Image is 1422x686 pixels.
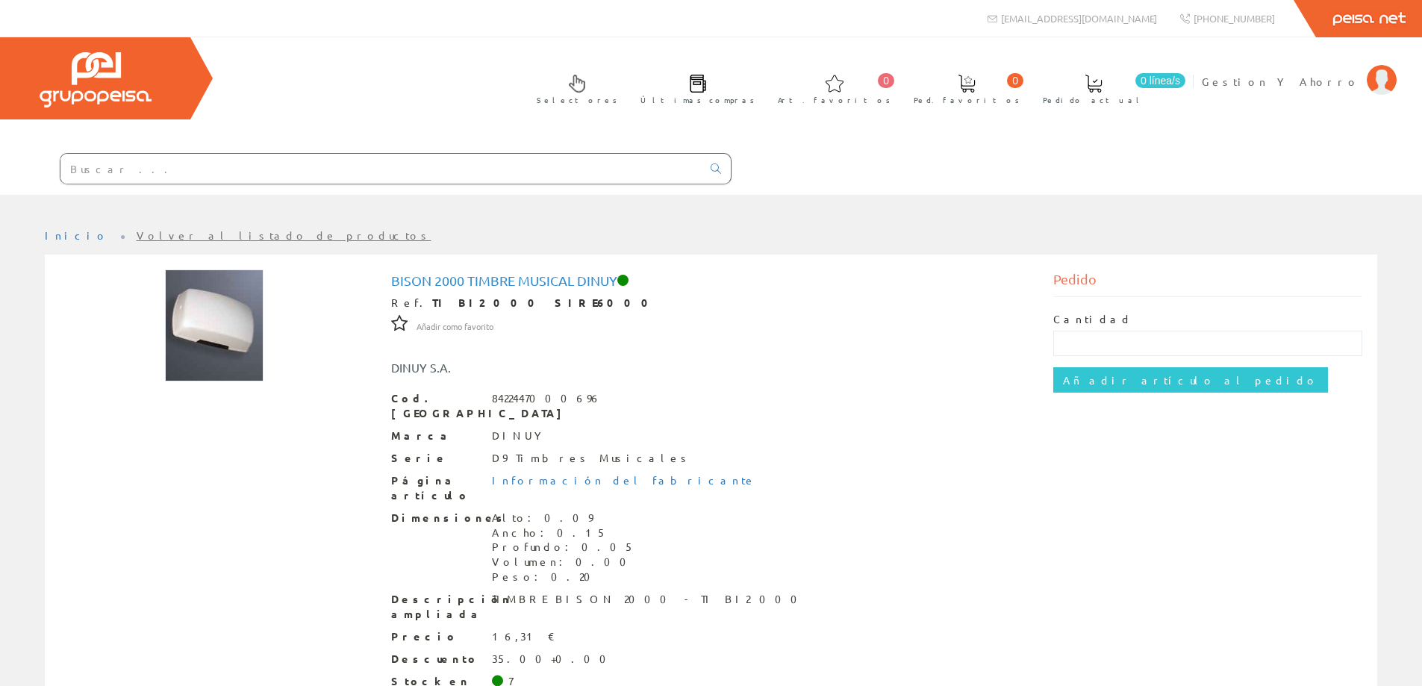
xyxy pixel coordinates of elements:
[417,321,493,333] span: Añadir como favorito
[492,540,635,555] div: Profundo: 0.05
[165,269,263,381] img: Foto artículo Bison 2000 Timbre Musical Dinuy (132.15859030837x150)
[1202,62,1397,76] a: Gestion Y Ahorro
[626,62,762,113] a: Últimas compras
[1043,93,1144,107] span: Pedido actual
[492,451,691,466] div: D9 Timbres Musicales
[391,652,481,667] span: Descuento
[537,93,617,107] span: Selectores
[137,228,431,242] a: Volver al listado de productos
[1202,74,1359,89] span: Gestion Y Ahorro
[492,555,635,570] div: Volumen: 0.00
[1053,269,1362,297] div: Pedido
[1001,12,1157,25] span: [EMAIL_ADDRESS][DOMAIN_NAME]
[492,629,555,644] div: 16,31 €
[492,511,635,526] div: Alto: 0.09
[914,93,1020,107] span: Ped. favoritos
[1194,12,1275,25] span: [PHONE_NUMBER]
[45,228,108,242] a: Inicio
[522,62,625,113] a: Selectores
[391,273,1032,288] h1: Bison 2000 Timbre Musical Dinuy
[492,391,602,406] div: 8422447000696
[492,592,806,607] div: TIMBRE BISON 2000 - TI BI2 000
[391,428,481,443] span: Marca
[878,73,894,88] span: 0
[1135,73,1185,88] span: 0 línea/s
[492,652,615,667] div: 35.00+0.00
[432,296,658,309] strong: TI BI2 000 SIRE6000
[492,473,756,487] a: Información del fabricante
[391,511,481,526] span: Dimensiones
[391,473,481,503] span: Página artículo
[1053,312,1132,327] label: Cantidad
[492,428,548,443] div: DINUY
[640,93,755,107] span: Últimas compras
[391,296,1032,311] div: Ref.
[60,154,702,184] input: Buscar ...
[1007,73,1023,88] span: 0
[492,526,635,540] div: Ancho: 0.15
[492,570,635,584] div: Peso: 0.20
[391,391,481,421] span: Cod. [GEOGRAPHIC_DATA]
[391,592,481,622] span: Descripción ampliada
[778,93,891,107] span: Art. favoritos
[40,52,152,107] img: Grupo Peisa
[391,451,481,466] span: Serie
[1053,367,1328,393] input: Añadir artículo al pedido
[417,319,493,332] a: Añadir como favorito
[380,359,767,376] div: DINUY S.A.
[391,629,481,644] span: Precio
